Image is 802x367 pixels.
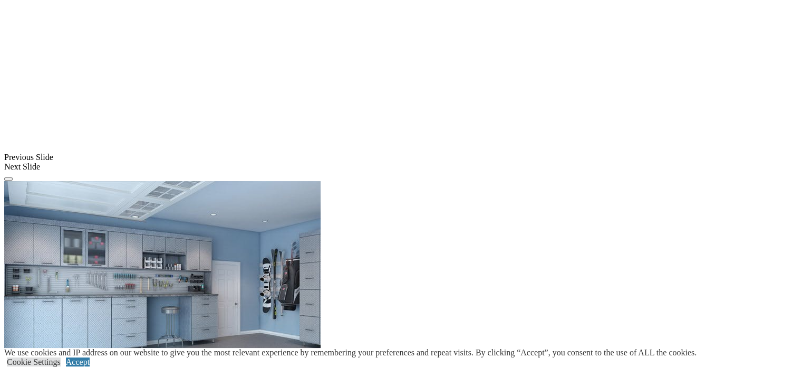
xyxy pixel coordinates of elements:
a: Accept [66,357,90,366]
div: Previous Slide [4,153,798,162]
a: Cookie Settings [7,357,61,366]
button: Click here to pause slide show [4,177,13,181]
div: Next Slide [4,162,798,172]
div: We use cookies and IP address on our website to give you the most relevant experience by remember... [4,348,697,357]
